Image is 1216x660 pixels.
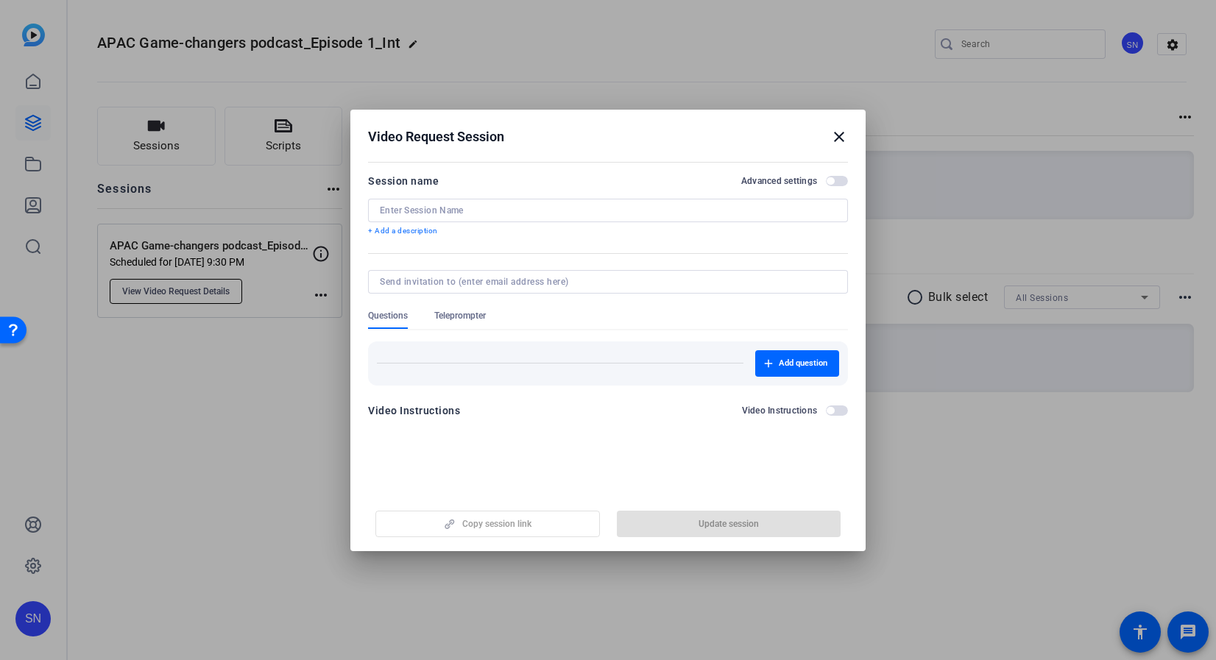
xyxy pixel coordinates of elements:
[368,128,848,146] div: Video Request Session
[741,175,817,187] h2: Advanced settings
[368,402,460,419] div: Video Instructions
[434,310,486,322] span: Teleprompter
[368,225,848,237] p: + Add a description
[779,358,827,369] span: Add question
[380,276,830,288] input: Send invitation to (enter email address here)
[380,205,836,216] input: Enter Session Name
[742,405,818,416] h2: Video Instructions
[368,310,408,322] span: Questions
[755,350,839,377] button: Add question
[830,128,848,146] mat-icon: close
[368,172,439,190] div: Session name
